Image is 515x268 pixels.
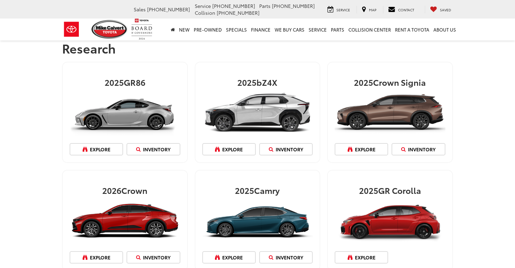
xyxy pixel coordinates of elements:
strong: Crown Signia [373,76,426,88]
span: Sales [134,6,146,13]
i: Explore [215,147,222,152]
a: Specials [224,19,249,40]
img: 2025 Toyota GR86 - Mike Calvert Toyota in Houston TX [70,89,180,136]
i: Explore [83,255,90,260]
a: ExploreExplore [202,143,256,155]
a: SearchInventory [259,143,313,155]
i: Explore [83,147,90,152]
p: 2026 [70,186,180,195]
p: 2025 [335,186,445,195]
a: Pre-Owned [192,19,224,40]
strong: bZ4X [256,76,277,88]
a: ExploreExplore [335,143,388,155]
a: Rent a Toyota [393,19,431,40]
a: WE BUY CARS [273,19,307,40]
a: Home [169,19,177,40]
a: Parts [329,19,346,40]
i: Explore [348,147,355,152]
a: SearchInventory [392,143,445,155]
img: 2025 Toyota GR Corolla - Mike Calvert Toyota in Houston TX [335,197,445,244]
i: Search [269,147,276,152]
i: Search [136,255,143,260]
span: [PHONE_NUMBER] [147,6,190,13]
h1: Research [62,41,453,55]
a: SearchInventory [127,251,180,264]
i: Search [269,255,276,260]
a: ExploreExplore [202,251,256,264]
img: Mike Calvert Toyota [92,20,128,39]
a: SearchInventory [127,143,180,155]
a: Service [322,6,355,13]
img: 2025 Toyota Crown Signia- Mike Calvert Toyota in Houston TX [335,89,445,136]
strong: GR86 [124,76,145,88]
a: Service [307,19,329,40]
span: Service [336,7,350,12]
strong: Crown [121,184,147,196]
span: [PHONE_NUMBER] [217,9,260,16]
span: [PHONE_NUMBER] [212,2,255,9]
img: 2026 Toyota Crown - Mike Calvert Toyota in Houston TX [70,197,180,244]
i: Search [401,147,408,152]
span: Contact [398,7,414,12]
span: Collision [195,9,215,16]
i: Explore [215,255,222,260]
p: 2025 [202,78,313,86]
strong: GR Corolla [378,184,421,196]
span: Service [195,2,211,9]
img: 2025 Toyota Camry - Mike Calvert Toyota in Houston TX [202,197,313,244]
span: Parts [259,2,271,9]
p: 2025 [70,78,180,86]
span: Saved [440,7,451,12]
a: ExploreExplore [70,251,123,264]
a: SearchInventory [259,251,313,264]
strong: Camry [254,184,280,196]
a: Finance [249,19,273,40]
i: Search [136,147,143,152]
a: Map [357,6,382,13]
img: Toyota [59,18,84,40]
p: 2025 [335,78,445,86]
span: [PHONE_NUMBER] [272,2,315,9]
a: My Saved Vehicles [425,6,456,13]
a: Contact [383,6,419,13]
a: ExploreExplore [335,251,388,264]
a: Collision Center [346,19,393,40]
a: New [177,19,192,40]
p: 2025 [202,186,313,195]
img: 2025 Toyota bZ4X - Mike Calvert Toyota in Houston TX [202,89,313,136]
a: ExploreExplore [70,143,123,155]
span: Map [369,7,376,12]
i: Explore [348,255,355,260]
a: About Us [431,19,458,40]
